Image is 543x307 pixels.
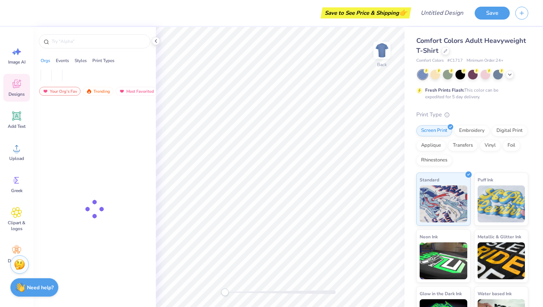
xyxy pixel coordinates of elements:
[322,7,409,18] div: Save to See Price & Shipping
[83,87,113,96] div: Trending
[375,43,389,58] img: Back
[56,57,69,64] div: Events
[75,57,87,64] div: Styles
[8,91,25,97] span: Designs
[8,123,25,129] span: Add Text
[420,290,462,297] span: Glow in the Dark Ink
[86,89,92,94] img: trending.gif
[42,89,48,94] img: most_fav.gif
[416,110,528,119] div: Print Type
[39,87,81,96] div: Your Org's Fav
[416,140,446,151] div: Applique
[416,155,452,166] div: Rhinestones
[27,284,54,291] strong: Need help?
[119,89,125,94] img: most_fav.gif
[425,87,464,93] strong: Fresh Prints Flash:
[447,58,463,64] span: # C1717
[377,61,387,68] div: Back
[116,87,157,96] div: Most Favorited
[492,125,527,136] div: Digital Print
[467,58,503,64] span: Minimum Order: 24 +
[92,57,115,64] div: Print Types
[415,6,469,20] input: Untitled Design
[9,156,24,161] span: Upload
[221,289,229,296] div: Accessibility label
[420,176,439,184] span: Standard
[4,220,29,232] span: Clipart & logos
[475,7,510,20] button: Save
[478,290,512,297] span: Water based Ink
[51,38,146,45] input: Try "Alpha"
[8,258,25,264] span: Decorate
[478,242,525,279] img: Metallic & Glitter Ink
[503,140,520,151] div: Foil
[454,125,489,136] div: Embroidery
[420,233,438,241] span: Neon Ink
[416,58,444,64] span: Comfort Colors
[416,36,526,55] span: Comfort Colors Adult Heavyweight T-Shirt
[420,242,467,279] img: Neon Ink
[41,57,50,64] div: Orgs
[478,233,521,241] span: Metallic & Glitter Ink
[416,125,452,136] div: Screen Print
[11,188,23,194] span: Greek
[425,87,516,100] div: This color can be expedited for 5 day delivery.
[8,59,25,65] span: Image AI
[480,140,501,151] div: Vinyl
[399,8,407,17] span: 👉
[420,185,467,222] img: Standard
[448,140,478,151] div: Transfers
[478,176,493,184] span: Puff Ink
[478,185,525,222] img: Puff Ink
